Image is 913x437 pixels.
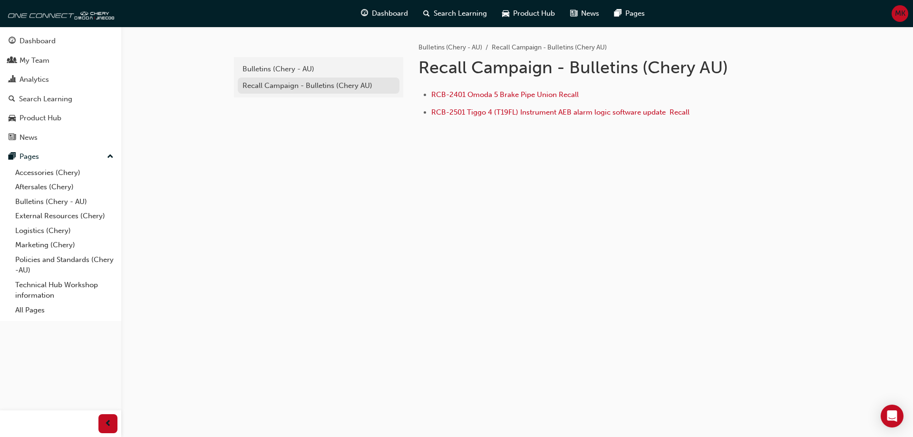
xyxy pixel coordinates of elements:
span: car-icon [9,114,16,123]
div: Dashboard [19,36,56,47]
a: Product Hub [4,109,117,127]
div: Product Hub [19,113,61,124]
span: prev-icon [105,418,112,430]
a: Dashboard [4,32,117,50]
a: RCB-2401 Omoda 5 Brake Pipe Union Recall [431,90,579,99]
img: oneconnect [5,4,114,23]
button: Pages [4,148,117,165]
a: Aftersales (Chery) [11,180,117,194]
a: Policies and Standards (Chery -AU) [11,252,117,278]
span: news-icon [9,134,16,142]
span: News [581,8,599,19]
button: DashboardMy TeamAnalyticsSearch LearningProduct HubNews [4,30,117,148]
a: search-iconSearch Learning [416,4,495,23]
a: My Team [4,52,117,69]
span: search-icon [9,95,15,104]
span: people-icon [9,57,16,65]
a: All Pages [11,303,117,318]
h1: Recall Campaign - Bulletins (Chery AU) [418,57,730,78]
span: Dashboard [372,8,408,19]
span: MK [895,8,905,19]
li: Recall Campaign - Bulletins (Chery AU) [492,42,607,53]
a: Technical Hub Workshop information [11,278,117,303]
div: Open Intercom Messenger [881,405,903,427]
a: Logistics (Chery) [11,223,117,238]
div: Pages [19,151,39,162]
span: car-icon [502,8,509,19]
a: Marketing (Chery) [11,238,117,252]
span: pages-icon [9,153,16,161]
span: pages-icon [614,8,622,19]
a: RCB-2501 Tiggo 4 (T19FL) Instrument AEB alarm logic software update Recall [431,108,690,117]
a: Bulletins (Chery - AU) [238,61,399,78]
span: Search Learning [434,8,487,19]
span: news-icon [570,8,577,19]
a: External Resources (Chery) [11,209,117,223]
div: Recall Campaign - Bulletins (Chery AU) [243,80,395,91]
span: up-icon [107,151,114,163]
a: Bulletins (Chery - AU) [11,194,117,209]
div: Bulletins (Chery - AU) [243,64,395,75]
a: car-iconProduct Hub [495,4,563,23]
div: Analytics [19,74,49,85]
a: Bulletins (Chery - AU) [418,43,482,51]
span: Pages [625,8,645,19]
span: Product Hub [513,8,555,19]
span: chart-icon [9,76,16,84]
div: My Team [19,55,49,66]
a: news-iconNews [563,4,607,23]
button: MK [892,5,908,22]
a: Search Learning [4,90,117,108]
span: search-icon [423,8,430,19]
a: guage-iconDashboard [353,4,416,23]
a: News [4,129,117,146]
div: Search Learning [19,94,72,105]
a: pages-iconPages [607,4,652,23]
span: RCB-2501 Tiggo 4 (T19FL) Instrument AEB alarm logic software update ﻿ Recall [431,108,690,117]
span: guage-icon [361,8,368,19]
a: Recall Campaign - Bulletins (Chery AU) [238,78,399,94]
div: News [19,132,38,143]
a: Accessories (Chery) [11,165,117,180]
a: Analytics [4,71,117,88]
span: guage-icon [9,37,16,46]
